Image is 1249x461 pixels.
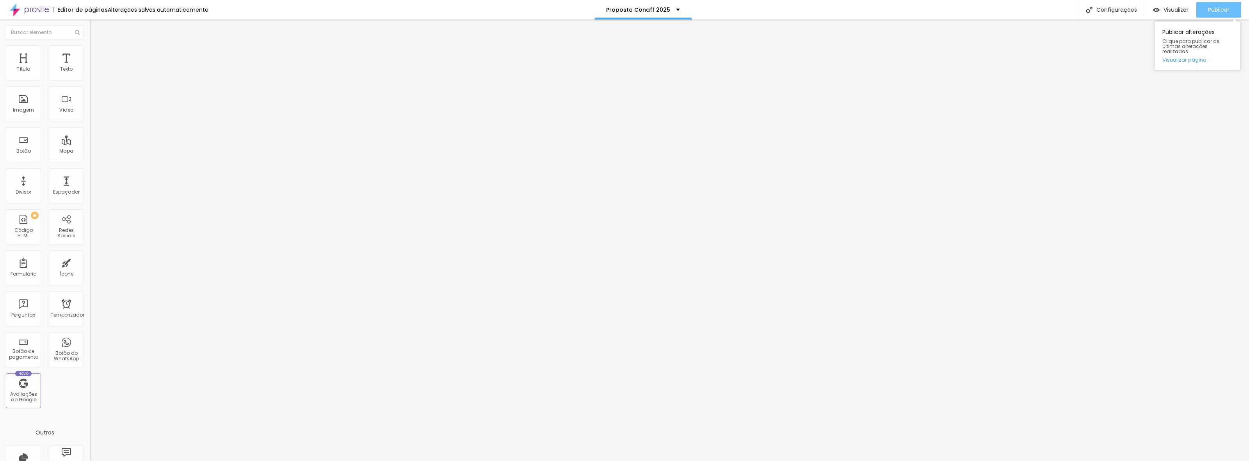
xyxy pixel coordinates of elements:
font: Espaçador [53,189,80,195]
font: Outros [36,429,54,436]
font: Botão de pagamento [9,348,38,360]
font: Visualizar página [1162,56,1206,64]
button: Visualizar [1145,2,1196,18]
font: Vídeo [59,107,73,113]
img: Ícone [1086,7,1092,13]
button: Publicar [1196,2,1241,18]
font: Divisor [16,189,31,195]
font: Configurações [1096,6,1137,14]
font: Ícone [60,271,73,277]
font: Visualizar [1164,6,1189,14]
font: Novo [18,371,29,376]
font: Botão [16,148,31,154]
font: Código HTML [14,227,33,239]
font: Avaliações do Google [10,391,37,403]
input: Buscar elemento [6,25,84,39]
font: Publicar alterações [1162,28,1215,36]
font: Temporizador [51,311,84,318]
font: Perguntas [11,311,36,318]
font: Redes Sociais [57,227,75,239]
font: Proposta Conaff 2025 [606,6,670,14]
font: Mapa [59,148,73,154]
font: Clique para publicar as últimas alterações realizadas [1162,38,1219,55]
font: Alterações salvas automaticamente [108,6,208,14]
font: Imagem [13,107,34,113]
font: Publicar [1208,6,1229,14]
a: Visualizar página [1162,57,1233,62]
font: Formulário [11,271,36,277]
iframe: Editor [90,20,1249,461]
font: Editor de páginas [57,6,108,14]
font: Botão do WhatsApp [54,350,79,362]
img: view-1.svg [1153,7,1160,13]
font: Título [17,66,30,72]
font: Texto [60,66,73,72]
img: Ícone [75,30,80,35]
